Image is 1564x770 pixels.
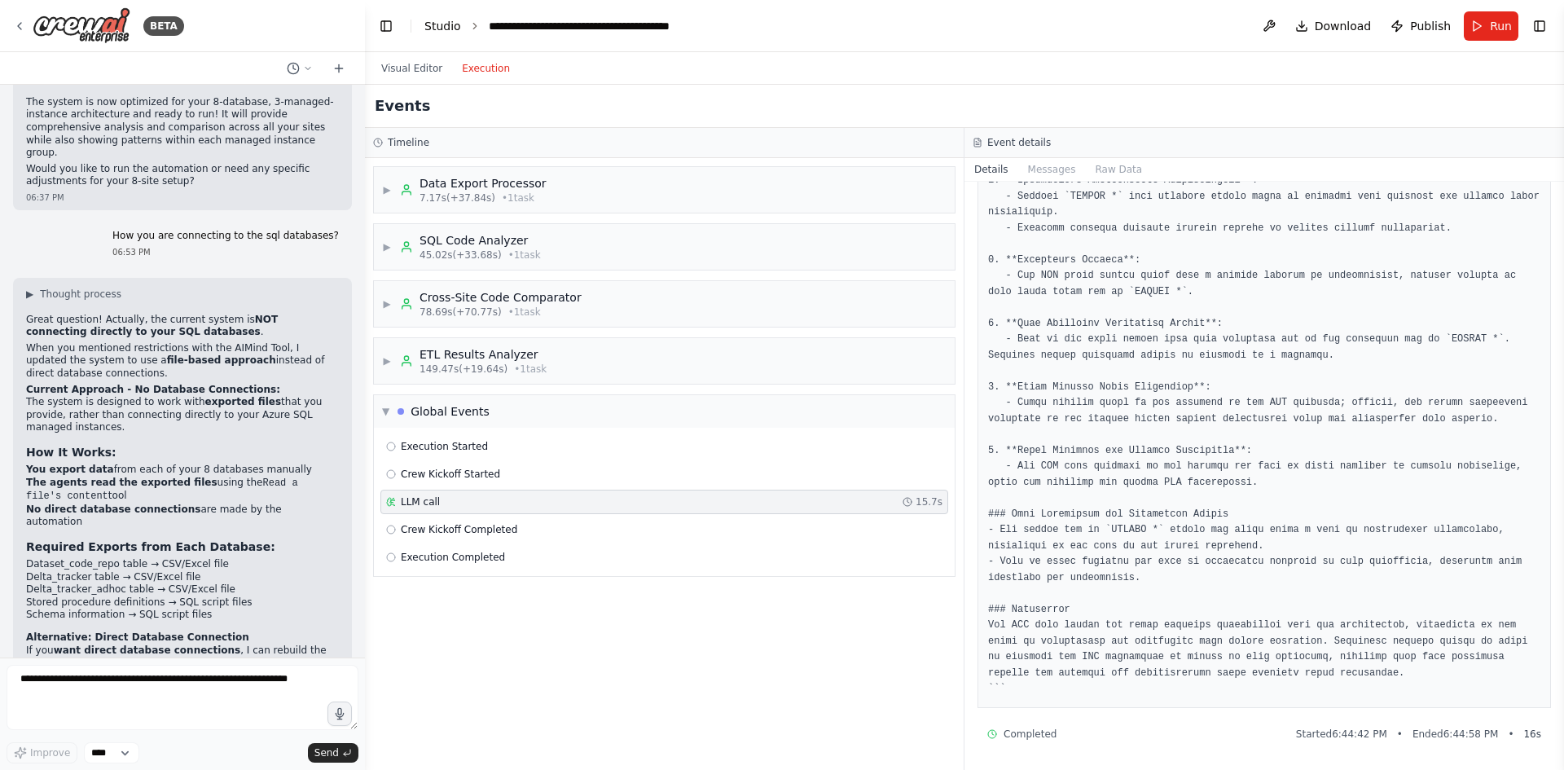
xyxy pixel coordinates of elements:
li: Dataset_code_repo table → CSV/Excel file [26,558,339,571]
button: Switch to previous chat [280,59,319,78]
button: Visual Editor [371,59,452,78]
span: Run [1490,18,1512,34]
a: Studio [424,20,461,33]
div: 06:37 PM [26,191,339,204]
div: Cross-Site Code Comparator [420,289,582,306]
button: Messages [1018,158,1086,181]
div: 06:53 PM [112,246,339,258]
span: • 1 task [508,249,541,262]
button: Raw Data [1085,158,1152,181]
span: Execution Completed [401,551,505,564]
span: • 1 task [502,191,534,205]
span: Crew Kickoff Completed [401,523,517,536]
span: Download [1315,18,1372,34]
span: 78.69s (+70.77s) [420,306,502,319]
button: Show right sidebar [1528,15,1551,37]
strong: want direct database connections [54,645,241,656]
button: Execution [452,59,520,78]
h3: Event details [987,136,1051,149]
button: Publish [1384,11,1457,41]
span: 45.02s (+33.68s) [420,249,502,262]
button: Run [1464,11,1518,41]
strong: No direct database connections [26,504,200,515]
img: Logo [33,7,130,44]
p: How you are connecting to the sql databases? [112,230,339,243]
strong: Alternative: Direct Database Connection [26,631,249,643]
p: If you , I can rebuild the system to connect directly to your Azure SQL managed instances using c... [26,645,339,683]
li: are made by the automation [26,504,339,529]
button: Details [964,158,1018,181]
span: Improve [30,746,70,759]
button: Send [308,743,358,763]
span: ▶ [382,240,392,253]
h3: Timeline [388,136,429,149]
p: The system is now optimized for your 8-database, 3-managed-instance architecture and ready to run... [26,96,339,160]
strong: Required Exports from Each Database: [26,540,275,553]
strong: exported files [205,396,282,407]
h2: Events [375,95,430,117]
span: 7.17s (+37.84s) [420,191,495,205]
button: Start a new chat [326,59,352,78]
div: SQL Code Analyzer [420,232,541,249]
span: ▶ [26,288,33,301]
button: ▶Thought process [26,288,121,301]
li: Delta_tracker table → CSV/Excel file [26,571,339,584]
div: Global Events [411,403,490,420]
span: • [1508,728,1513,741]
span: Send [314,746,339,759]
li: using the tool [26,477,339,504]
strong: How It Works: [26,446,116,459]
li: from each of your 8 databases manually [26,464,339,477]
div: BETA [143,16,184,36]
p: Great question! Actually, the current system is . [26,314,339,339]
strong: You export data [26,464,114,475]
p: The system is designed to work with that you provide, rather than connecting directly to your Azu... [26,396,339,434]
span: Completed [1004,728,1057,741]
strong: The agents read the exported files [26,477,217,488]
span: ▼ [382,405,389,418]
span: Thought process [40,288,121,301]
li: Schema information → SQL script files [26,609,339,622]
li: Stored procedure definitions → SQL script files [26,596,339,609]
strong: NOT connecting directly to your SQL databases [26,314,278,338]
div: ETL Results Analyzer [420,346,547,363]
span: Execution Started [401,440,488,453]
span: Started 6:44:42 PM [1296,728,1387,741]
span: Ended 6:44:58 PM [1412,728,1498,741]
span: ▶ [382,354,392,367]
span: 149.47s (+19.64s) [420,363,507,376]
span: Publish [1410,18,1451,34]
span: ▶ [382,183,392,196]
span: • 1 task [508,306,541,319]
span: • [1397,728,1403,741]
span: • 1 task [514,363,547,376]
p: When you mentioned restrictions with the AIMind Tool, I updated the system to use a instead of di... [26,342,339,381]
strong: file-based approach [167,354,276,366]
strong: Current Approach - No Database Connections: [26,384,280,395]
p: Would you like to run the automation or need any specific adjustments for your 8-site setup? [26,163,339,188]
span: LLM call [401,495,440,508]
span: 15.7s [916,495,942,508]
span: 16 s [1523,728,1541,741]
div: Data Export Processor [420,175,547,191]
nav: breadcrumb [424,18,672,34]
span: ▶ [382,297,392,310]
span: Crew Kickoff Started [401,468,500,481]
button: Hide left sidebar [375,15,398,37]
button: Click to speak your automation idea [327,702,352,726]
button: Download [1289,11,1378,41]
li: Delta_tracker_adhoc table → CSV/Excel file [26,583,339,596]
button: Improve [7,742,77,763]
